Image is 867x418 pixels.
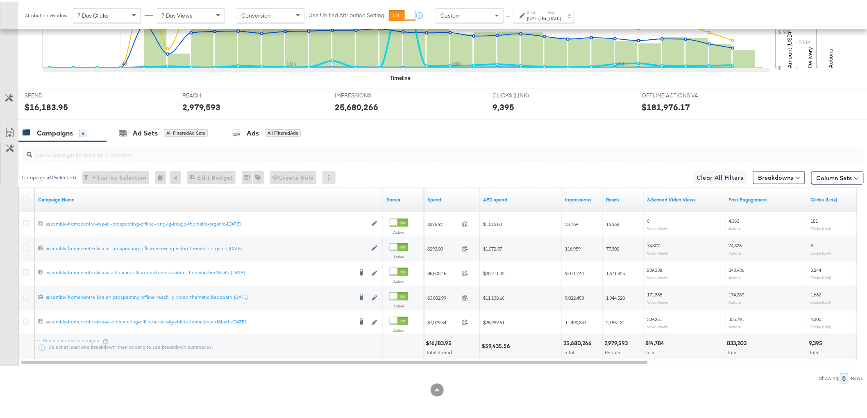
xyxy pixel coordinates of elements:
span: $11,138.66 [483,293,504,299]
span: 1,344,528 [606,293,625,299]
span: Total [646,348,656,354]
div: 25,680,266 [335,99,378,111]
span: 174,287 [729,290,744,296]
a: The number of times your video was viewed for 3 seconds or more. [647,195,722,201]
sub: Actions [729,323,742,328]
span: 243,936 [729,265,744,271]
span: 0 [647,216,649,222]
sub: Actions [729,249,742,254]
div: 25,680,266 [563,338,594,346]
a: assembly-homecentre-ksa-ar-prospecting-offline-reach-ig-video-thematic-bed&bath-[DATE] [45,317,353,325]
span: Total [564,348,574,354]
input: Search Campaigns by Name, ID or Objective [32,142,786,158]
a: The number of times your ad was served. On mobile apps an ad is counted as served the first time ... [565,195,599,201]
div: $16,183.95 [426,338,454,346]
div: 2,979,593 [182,99,221,111]
span: 1,671,825 [606,269,625,275]
a: assembly-homecentre-ksa-all-shukran-offline-reach-meta-video-thematic-bed&bath-[DATE] [45,268,353,276]
sub: Actions [729,298,742,303]
div: Ad Sets [133,127,158,136]
span: 329,251 [647,314,663,321]
span: SPEND [25,90,86,98]
div: Showing: [819,374,840,380]
span: OFFLINE ACTIONS VALUE [642,90,704,98]
strong: to [541,14,548,20]
span: ↑ [504,14,512,17]
span: 5,022,453 [565,293,584,299]
sub: Actions [729,224,742,229]
div: Timeline [390,72,411,80]
a: assembly-homecentre-ksa-en-prospecting-offline-reach-ig-video-thematic-bed&bath-[DATE] [45,292,353,301]
span: $275.97 [427,219,459,226]
div: All Filtered Ads [265,128,301,135]
span: Clear All Filters [697,171,744,181]
div: 2,979,593 [604,338,630,346]
span: Total [810,348,820,354]
span: $292.00 [427,244,459,250]
span: $1,072.37 [483,244,502,250]
span: Total [728,348,738,354]
span: People [605,348,620,354]
div: Attribution Window: [25,11,69,17]
div: Ads [247,127,259,136]
span: 171,388 [647,290,663,296]
a: Shows the current state of your Ad Campaign. [386,195,421,201]
span: 11,490,341 [565,318,586,324]
label: Use Unified Attribution Setting: [309,10,386,18]
span: $1,013.50 [483,219,502,226]
div: All Filtered Ad Sets [164,128,208,135]
div: assembly-homecentre-ksa-all-shukran-offline-reach-meta-video-thematic-bed&bath-[DATE] [45,268,353,274]
div: 5 [840,372,849,382]
div: [DATE] [548,14,561,20]
div: assembly-homecentre-ksa-en-prospecting-offline-reach-ig-video-thematic-bed&bath-[DATE] [45,292,353,299]
span: 116,959 [565,244,581,250]
span: 74,807 [647,241,660,247]
a: assembly-homecentre-ksa-all-prospecting-offline-views-ig-video-thematic-organic-[DATE] [45,244,367,251]
label: Active [390,253,408,258]
div: Rows [851,374,864,380]
label: Start: [527,8,541,14]
span: IMPRESSIONS [335,90,396,98]
span: 181 [811,216,818,222]
span: Conversion [241,10,271,18]
sub: Video Views [647,224,668,229]
div: [DATE] [527,14,541,20]
span: CLICKS (LINK) [493,90,554,98]
a: assembly-homecentre-ksa-all-prospecting-offline- eng-ig-image-thematic-organic-[DATE] [45,219,367,226]
a: The number of actions related to your Page's posts as a result of your ad. [729,195,804,201]
span: $3,032.99 [427,293,459,299]
a: The total amount spent to date. [427,195,477,201]
div: assembly-homecentre-ksa-all-prospecting-offline-views-ig-video-thematic-organic-[DATE] [45,244,367,250]
span: 1,662 [811,290,822,296]
span: $20,211.42 [483,269,504,275]
a: 3.6725 [483,195,558,201]
div: Campaigns [37,127,73,136]
label: Active [390,277,408,282]
div: 5 [79,128,86,136]
span: 239,338 [647,265,663,271]
text: Actions [827,47,835,66]
div: 833,203 [727,338,749,346]
a: Your campaign name. [38,195,380,201]
text: Delivery [807,45,814,66]
span: Custom [440,10,461,18]
sub: Clicks (Link) [811,224,832,229]
label: Active [390,228,408,233]
sub: Clicks (Link) [811,298,832,303]
div: 814,784 [645,338,667,346]
label: Active [390,326,408,332]
span: 38,769 [565,219,578,226]
div: $59,435.56 [481,341,513,348]
span: 2,185,131 [606,318,625,324]
sub: Clicks (Link) [811,249,832,254]
button: Clear All Filters [693,169,747,183]
sub: Clicks (Link) [811,323,832,328]
sub: Actions [729,273,742,278]
span: 74,826 [729,241,742,247]
div: 9,395 [809,338,825,346]
div: assembly-homecentre-ksa-ar-prospecting-offline-reach-ig-video-thematic-bed&bath-[DATE] [45,317,353,323]
sub: Video Views [647,273,668,278]
sub: Clicks (Link) [811,273,832,278]
div: $16,183.95 [25,99,68,111]
span: REACH [182,90,244,98]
